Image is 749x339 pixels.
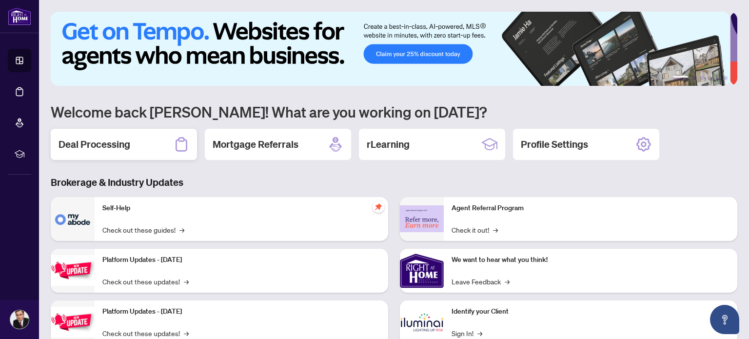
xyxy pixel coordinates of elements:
[102,276,189,287] a: Check out these updates!→
[51,176,737,189] h3: Brokerage & Industry Updates
[400,249,444,293] img: We want to hear what you think!
[102,224,184,235] a: Check out these guides!→
[373,201,384,213] span: pushpin
[102,328,189,339] a: Check out these updates!→
[213,138,298,151] h2: Mortgage Referrals
[710,305,739,334] button: Open asap
[452,224,498,235] a: Check it out!→
[51,12,730,86] img: Slide 0
[700,76,704,80] button: 3
[179,224,184,235] span: →
[716,76,720,80] button: 5
[452,276,510,287] a: Leave Feedback→
[452,255,729,265] p: We want to hear what you think!
[184,328,189,339] span: →
[452,203,729,214] p: Agent Referral Program
[102,255,380,265] p: Platform Updates - [DATE]
[51,102,737,121] h1: Welcome back [PERSON_NAME]! What are you working on [DATE]?
[724,76,728,80] button: 6
[10,310,29,329] img: Profile Icon
[452,306,729,317] p: Identify your Client
[452,328,482,339] a: Sign In!→
[673,76,689,80] button: 1
[367,138,410,151] h2: rLearning
[692,76,696,80] button: 2
[51,255,95,286] img: Platform Updates - July 21, 2025
[400,205,444,232] img: Agent Referral Program
[184,276,189,287] span: →
[505,276,510,287] span: →
[8,7,31,25] img: logo
[102,203,380,214] p: Self-Help
[493,224,498,235] span: →
[59,138,130,151] h2: Deal Processing
[51,307,95,338] img: Platform Updates - July 8, 2025
[708,76,712,80] button: 4
[477,328,482,339] span: →
[102,306,380,317] p: Platform Updates - [DATE]
[521,138,588,151] h2: Profile Settings
[51,197,95,241] img: Self-Help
